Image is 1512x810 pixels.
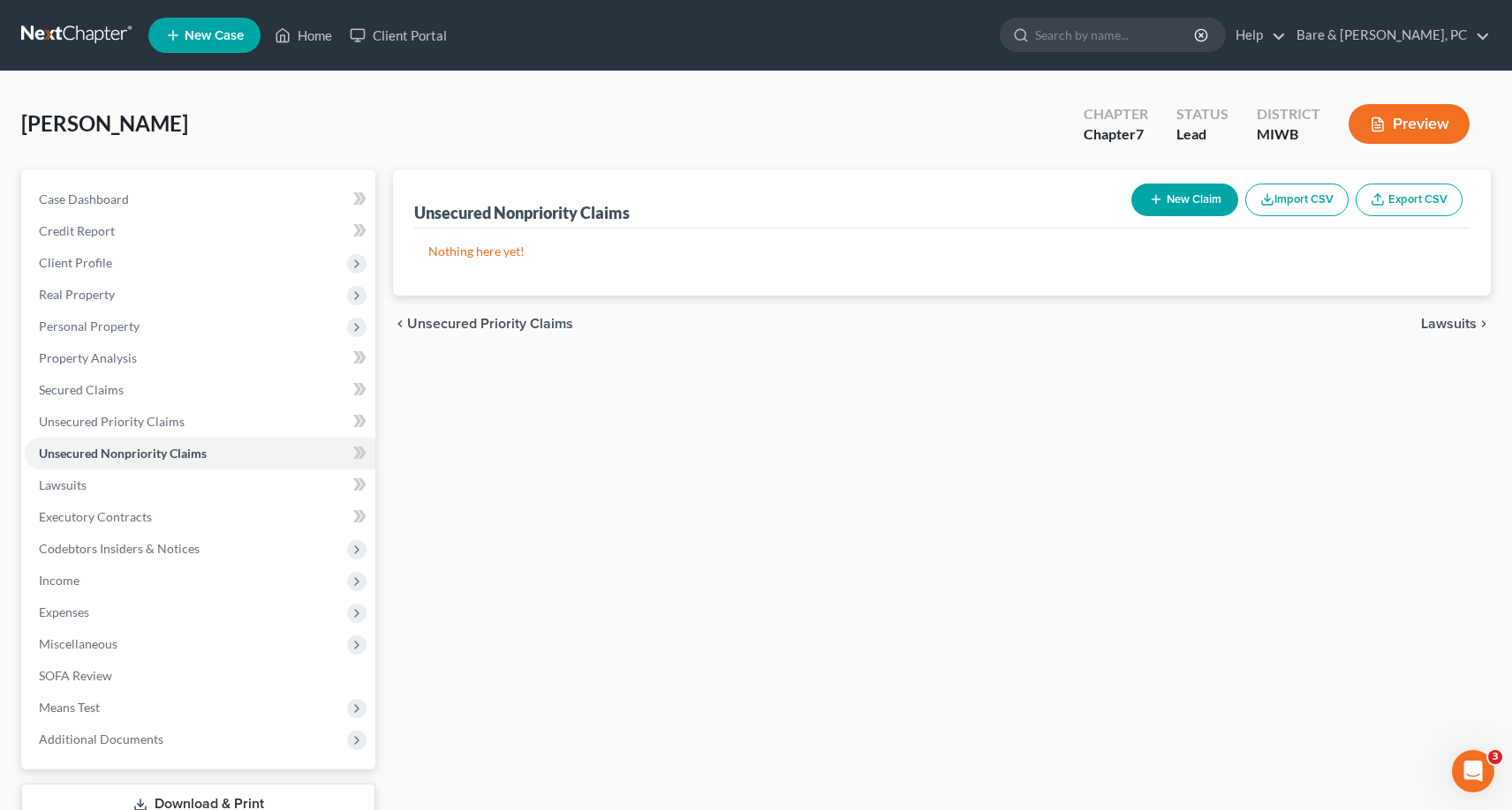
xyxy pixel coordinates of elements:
[393,317,407,331] i: chevron_left
[25,438,375,469] a: Unsecured Nonpriority Claims
[39,191,129,206] span: Case Dashboard
[1084,104,1148,124] div: Chapter
[1488,750,1502,764] span: 3
[39,223,115,238] span: Credit Report
[39,446,207,461] span: Unsecured Nonpriority Claims
[341,19,456,51] a: Client Portal
[393,317,573,331] button: chevron_left Unsecured Priority Claims
[39,350,137,365] span: Property Analysis
[266,19,341,51] a: Home
[25,406,375,438] a: Unsecured Priority Claims
[25,374,375,406] a: Secured Claims
[39,541,200,556] span: Codebtors Insiders & Notices
[25,660,375,692] a: SOFA Review
[39,604,89,619] span: Expenses
[21,110,188,136] span: [PERSON_NAME]
[1349,104,1470,144] button: Preview
[1131,184,1238,216] button: New Claim
[39,509,152,524] span: Executory Contracts
[39,700,100,715] span: Means Test
[414,202,630,223] div: Unsecured Nonpriority Claims
[25,469,375,501] a: Lawsuits
[1452,750,1494,792] iframe: Intercom live chat
[39,636,117,651] span: Miscellaneous
[1245,184,1349,216] button: Import CSV
[25,501,375,533] a: Executory Contracts
[39,731,163,746] span: Additional Documents
[428,243,1455,260] p: Nothing here yet!
[1257,124,1320,145] div: MIWB
[39,382,124,397] span: Secured Claims
[1257,104,1320,124] div: District
[1227,19,1286,51] a: Help
[39,287,115,302] span: Real Property
[1084,124,1148,145] div: Chapter
[407,317,573,331] span: Unsecured Priority Claims
[1136,125,1144,142] span: 7
[1421,317,1477,331] span: Lawsuits
[1176,104,1228,124] div: Status
[25,342,375,374] a: Property Analysis
[39,414,185,429] span: Unsecured Priority Claims
[25,215,375,247] a: Credit Report
[185,29,244,42] span: New Case
[39,573,79,588] span: Income
[1288,19,1490,51] a: Bare & [PERSON_NAME], PC
[1477,317,1491,331] i: chevron_right
[1356,184,1463,216] a: Export CSV
[1421,317,1491,331] button: Lawsuits chevron_right
[39,319,140,334] span: Personal Property
[39,477,87,492] span: Lawsuits
[1176,124,1228,145] div: Lead
[25,184,375,215] a: Case Dashboard
[39,255,112,270] span: Client Profile
[1035,19,1197,51] input: Search by name...
[39,668,112,683] span: SOFA Review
